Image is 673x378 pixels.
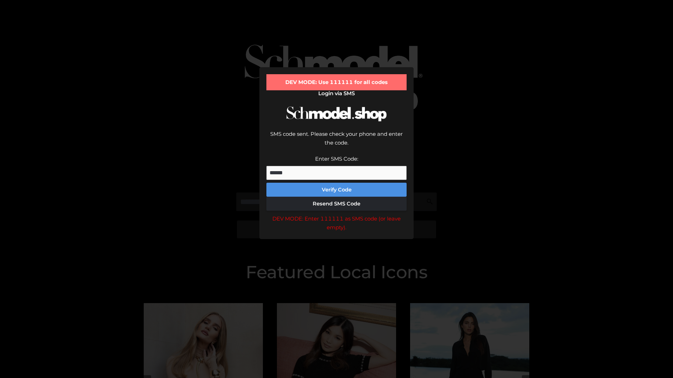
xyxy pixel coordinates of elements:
img: Schmodel Logo [284,100,389,128]
div: SMS code sent. Please check your phone and enter the code. [266,129,407,154]
label: Enter SMS Code: [315,155,358,162]
div: DEV MODE: Enter 111111 as SMS code (or leave empty). [266,214,407,232]
h2: Login via SMS [266,90,407,97]
button: Verify Code [266,183,407,197]
div: DEV MODE: Use 111111 for all codes [266,74,407,90]
button: Resend SMS Code [266,197,407,211]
